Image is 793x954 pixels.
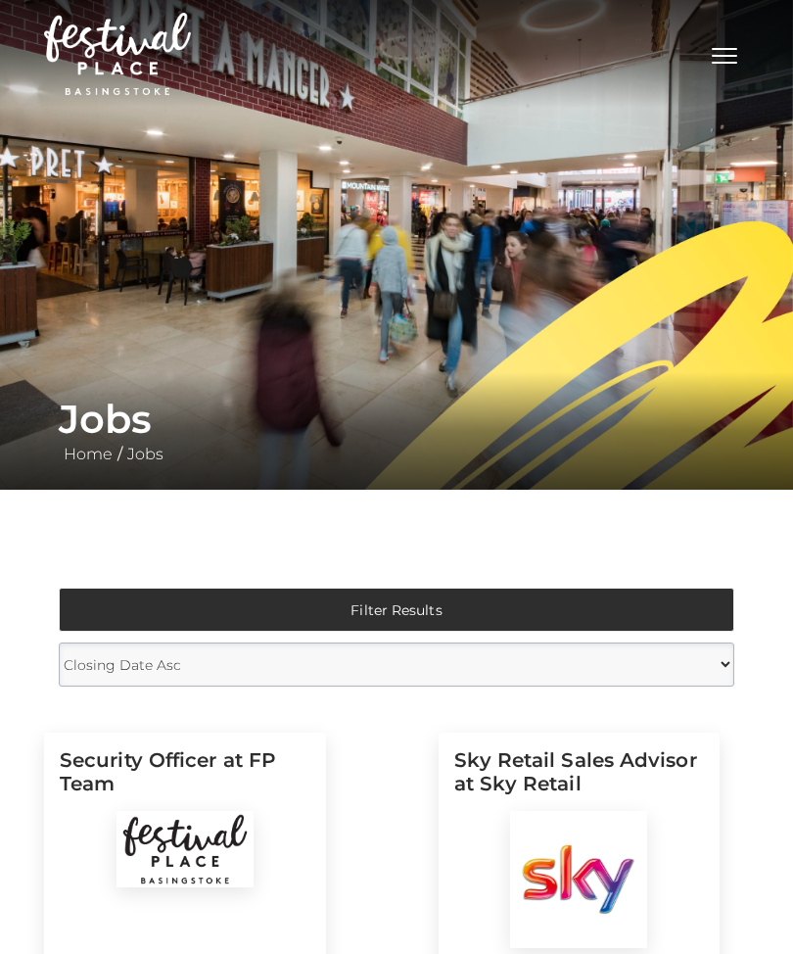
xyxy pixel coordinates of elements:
[510,811,647,948] img: Sky Retail
[117,811,254,887] img: Festival Place
[44,13,191,95] img: Festival Place Logo
[59,588,734,632] button: Filter Results
[454,748,705,811] h5: Sky Retail Sales Advisor at Sky Retail
[700,39,749,68] button: Toggle navigation
[44,396,749,466] div: /
[59,396,734,443] h1: Jobs
[122,445,168,463] a: Jobs
[60,748,310,811] h5: Security Officer at FP Team
[59,445,117,463] a: Home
